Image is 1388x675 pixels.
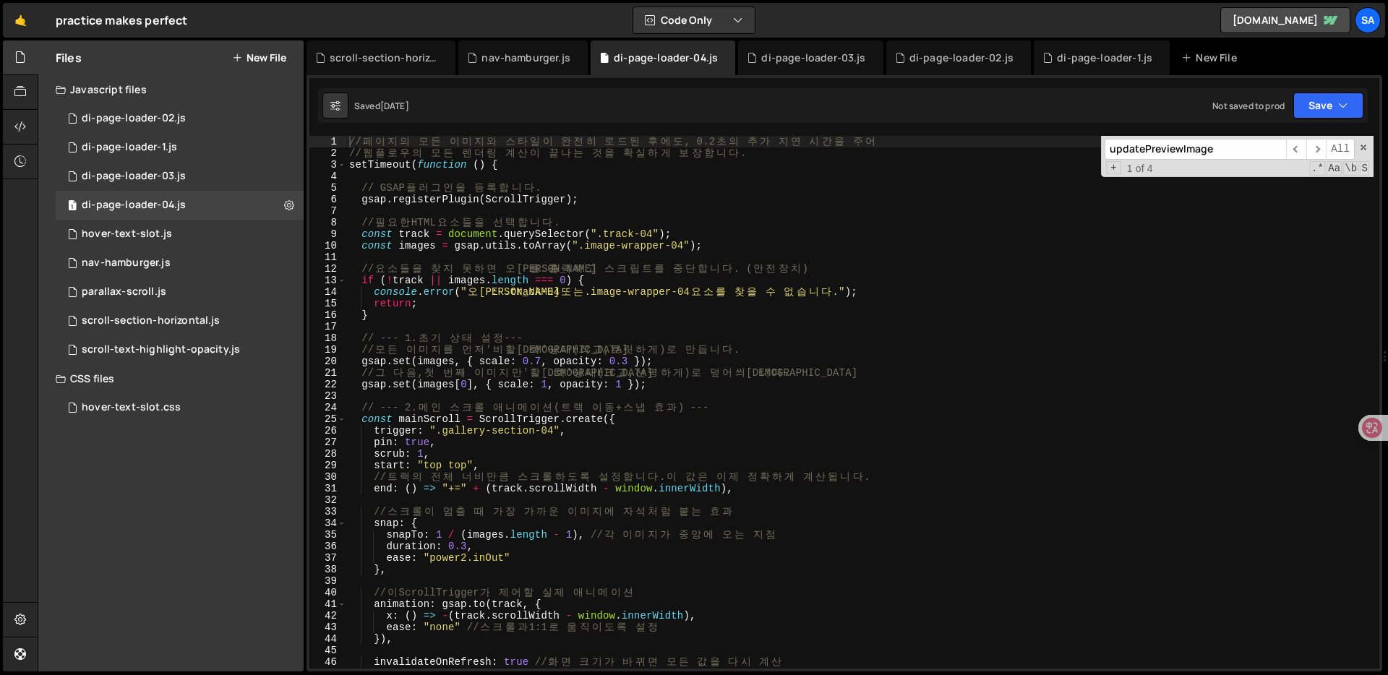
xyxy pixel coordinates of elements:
div: scroll-section-horizontal.js [82,314,220,327]
span: ​ [1306,139,1327,160]
div: [DATE] [380,100,409,112]
div: 35 [309,529,346,541]
span: CaseSensitive Search [1327,161,1342,176]
div: practice makes perfect [56,12,188,29]
button: Code Only [633,7,755,33]
div: 43 [309,622,346,633]
div: 16074/45067.js [56,278,304,306]
div: 24 [309,402,346,413]
div: 16074/45137.js [56,104,304,133]
div: 16074/45217.js [56,162,304,191]
div: 10 [309,240,346,251]
div: 17 [309,321,346,332]
div: 16074/44794.css [56,393,304,422]
div: 9 [309,228,346,240]
div: 1 [309,136,346,147]
div: 36 [309,541,346,552]
h2: Files [56,50,82,66]
div: 27 [309,437,346,448]
div: di-page-loader-1.js [1057,51,1152,65]
div: di-page-loader-1.js [82,141,177,154]
div: 37 [309,552,346,564]
div: 40 [309,587,346,598]
div: 20 [309,356,346,367]
div: scroll-section-horizontal.js [330,51,438,65]
div: 19 [309,344,346,356]
span: Toggle Replace mode [1106,161,1121,174]
div: di-page-loader-03.js [761,51,865,65]
div: 16074/44717.js [56,335,304,364]
div: di-page-loader-04.js [82,199,186,212]
div: Javascript files [38,75,304,104]
div: hover-text-slot.css [82,401,181,414]
a: SA [1355,7,1381,33]
span: 1 of 4 [1121,163,1159,174]
div: 8 [309,217,346,228]
div: di-page-loader-02.js [909,51,1014,65]
div: 26 [309,425,346,437]
div: 30 [309,471,346,483]
div: New File [1181,51,1242,65]
div: 42 [309,610,346,622]
span: Search In Selection [1360,161,1369,176]
div: 3 [309,159,346,171]
div: 12 [309,263,346,275]
div: 13 [309,275,346,286]
span: ​ [1286,139,1306,160]
div: 4 [309,171,346,182]
div: 44 [309,633,346,645]
div: parallax-scroll.js [82,285,166,298]
span: 1 [68,201,77,212]
span: RegExp Search [1310,161,1325,176]
div: 14 [309,286,346,298]
div: Saved [354,100,409,112]
div: CSS files [38,364,304,393]
div: 22 [309,379,346,390]
div: 41 [309,598,346,610]
div: di-page-loader-02.js [82,112,186,125]
div: hover-text-slot.js [82,228,172,241]
div: 29 [309,460,346,471]
div: 46 [309,656,346,668]
div: 5 [309,182,346,194]
div: di-page-loader-03.js [82,170,186,183]
div: 23 [309,390,346,402]
div: nav-hamburger.js [82,257,171,270]
div: 21 [309,367,346,379]
div: 25 [309,413,346,425]
a: 🤙 [3,3,38,38]
div: scroll-text-highlight-opacity.js [82,343,240,356]
a: [DOMAIN_NAME] [1220,7,1350,33]
div: 7 [309,205,346,217]
div: 11 [309,251,346,263]
div: 45 [309,645,346,656]
div: 34 [309,517,346,529]
div: Not saved to prod [1212,100,1285,112]
div: di-page-loader-04.js [614,51,718,65]
div: 16074/44790.js [56,249,304,278]
div: 15 [309,298,346,309]
div: 16074/44793.js [56,220,304,249]
div: nav-hamburger.js [481,51,570,65]
input: Search for [1105,139,1286,160]
div: 18 [309,332,346,344]
div: 38 [309,564,346,575]
div: 16074/44721.js [56,306,304,335]
div: 6 [309,194,346,205]
div: 16 [309,309,346,321]
span: Whole Word Search [1343,161,1358,176]
div: 39 [309,575,346,587]
button: New File [232,52,286,64]
div: 16074/45127.js [56,133,304,162]
div: 2 [309,147,346,159]
div: 33 [309,506,346,517]
div: 28 [309,448,346,460]
div: 31 [309,483,346,494]
div: 16074/45234.js [56,191,304,220]
div: 32 [309,494,346,506]
span: Alt-Enter [1326,139,1355,160]
button: Save [1293,93,1363,119]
